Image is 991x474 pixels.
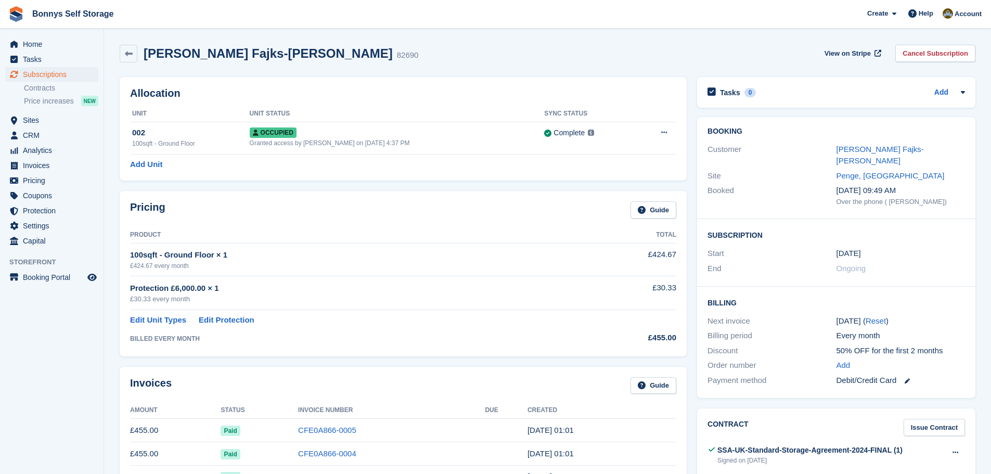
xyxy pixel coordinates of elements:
div: Every month [836,330,965,342]
span: CRM [23,128,85,143]
div: Protection £6,000.00 × 1 [130,283,575,294]
span: Subscriptions [23,67,85,82]
th: Created [527,402,676,419]
span: Ongoing [836,264,866,273]
a: menu [5,143,98,158]
a: Penge, [GEOGRAPHIC_DATA] [836,171,945,180]
h2: Invoices [130,377,172,394]
a: CFE0A866-0005 [298,426,356,434]
time: 2025-07-24 00:01:47 UTC [527,426,574,434]
div: £424.67 every month [130,261,575,271]
div: Start [707,248,836,260]
h2: Tasks [720,88,740,97]
a: menu [5,128,98,143]
div: £455.00 [575,332,676,344]
a: menu [5,158,98,173]
span: Capital [23,234,85,248]
span: Help [919,8,933,19]
span: Price increases [24,96,74,106]
div: [DATE] ( ) [836,315,965,327]
a: menu [5,234,98,248]
time: 2025-06-24 00:01:41 UTC [527,449,574,458]
a: Add [934,87,948,99]
a: Price increases NEW [24,95,98,107]
a: Cancel Subscription [895,45,975,62]
span: Storefront [9,257,104,267]
th: Unit [130,106,250,122]
div: Over the phone ( [PERSON_NAME]) [836,197,965,207]
th: Total [575,227,676,244]
a: Issue Contract [904,419,965,436]
div: 82690 [397,49,419,61]
a: Preview store [86,271,98,284]
div: 002 [132,127,250,139]
div: 100sqft - Ground Floor × 1 [130,249,575,261]
a: menu [5,37,98,52]
span: Invoices [23,158,85,173]
td: £455.00 [130,419,221,442]
span: Pricing [23,173,85,188]
a: Guide [630,201,676,219]
div: Granted access by [PERSON_NAME] on [DATE] 4:37 PM [250,138,545,148]
th: Status [221,402,298,419]
a: Edit Protection [199,314,254,326]
img: icon-info-grey-7440780725fd019a000dd9b08b2336e03edf1995a4989e88bcd33f0948082b44.svg [588,130,594,136]
th: Sync Status [544,106,636,122]
div: £30.33 every month [130,294,575,304]
div: Booked [707,185,836,207]
div: NEW [81,96,98,106]
span: Sites [23,113,85,127]
a: Add Unit [130,159,162,171]
th: Invoice Number [298,402,485,419]
th: Due [485,402,527,419]
a: Reset [866,316,886,325]
span: Account [955,9,982,19]
span: Protection [23,203,85,218]
div: Debit/Credit Card [836,375,965,387]
div: 100sqft - Ground Floor [132,139,250,148]
div: 0 [744,88,756,97]
span: Analytics [23,143,85,158]
a: menu [5,52,98,67]
h2: Allocation [130,87,676,99]
span: Booking Portal [23,270,85,285]
div: BILLED EVERY MONTH [130,334,575,343]
h2: Billing [707,297,965,308]
div: Billing period [707,330,836,342]
div: End [707,263,836,275]
div: [DATE] 09:49 AM [836,185,965,197]
th: Unit Status [250,106,545,122]
a: menu [5,113,98,127]
h2: Booking [707,127,965,136]
h2: [PERSON_NAME] Fajks-[PERSON_NAME] [144,46,393,60]
span: Home [23,37,85,52]
a: [PERSON_NAME] Fajks-[PERSON_NAME] [836,145,924,165]
a: Add [836,360,851,371]
span: Create [867,8,888,19]
div: Payment method [707,375,836,387]
td: £424.67 [575,243,676,276]
span: View on Stripe [825,48,871,59]
img: stora-icon-8386f47178a22dfd0bd8f6a31ec36ba5ce8667c1dd55bd0f319d3a0aa187defe.svg [8,6,24,22]
time: 2025-04-24 00:00:00 UTC [836,248,861,260]
div: Customer [707,144,836,167]
span: Occupied [250,127,297,138]
a: CFE0A866-0004 [298,449,356,458]
div: Signed on [DATE] [717,456,903,465]
th: Amount [130,402,221,419]
a: menu [5,173,98,188]
h2: Pricing [130,201,165,219]
span: Tasks [23,52,85,67]
a: View on Stripe [820,45,883,62]
a: menu [5,203,98,218]
a: Bonnys Self Storage [28,5,118,22]
h2: Contract [707,419,749,436]
a: menu [5,219,98,233]
th: Product [130,227,575,244]
a: menu [5,270,98,285]
a: Edit Unit Types [130,314,186,326]
div: Order number [707,360,836,371]
div: Discount [707,345,836,357]
td: £30.33 [575,276,676,310]
a: menu [5,67,98,82]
